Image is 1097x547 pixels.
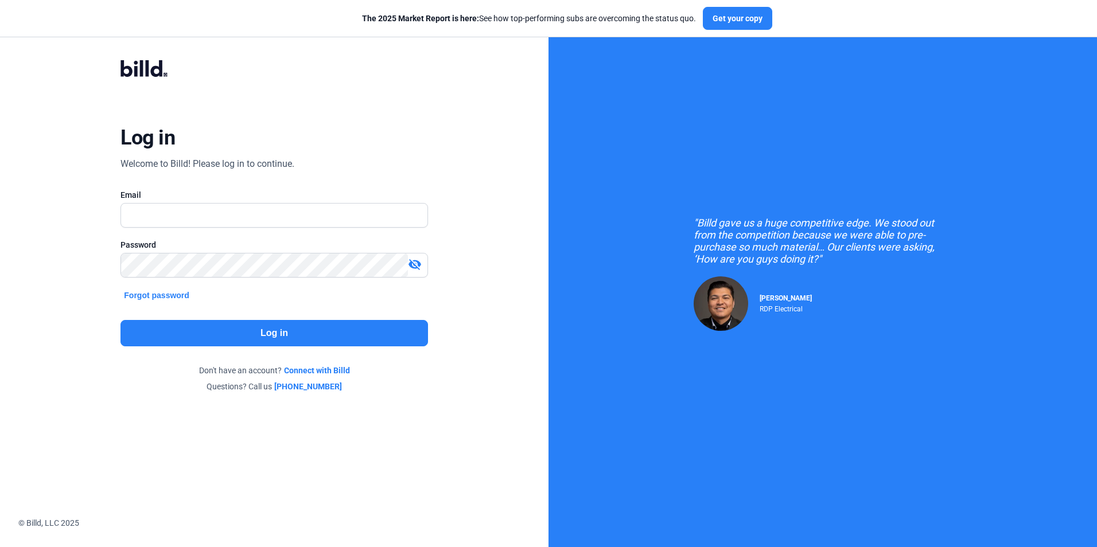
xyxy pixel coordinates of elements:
div: Password [120,239,427,251]
img: Raul Pacheco [694,276,748,331]
span: [PERSON_NAME] [760,294,812,302]
div: See how top-performing subs are overcoming the status quo. [362,13,696,24]
a: [PHONE_NUMBER] [274,381,342,392]
div: Email [120,189,427,201]
button: Forgot password [120,289,193,302]
button: Get your copy [703,7,772,30]
div: Questions? Call us [120,381,427,392]
div: Log in [120,125,175,150]
div: "Billd gave us a huge competitive edge. We stood out from the competition because we were able to... [694,217,952,265]
mat-icon: visibility_off [408,257,422,271]
span: The 2025 Market Report is here: [362,14,479,23]
a: Connect with Billd [284,365,350,376]
div: Don't have an account? [120,365,427,376]
button: Log in [120,320,427,346]
div: Welcome to Billd! Please log in to continue. [120,157,294,171]
div: RDP Electrical [760,302,812,313]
